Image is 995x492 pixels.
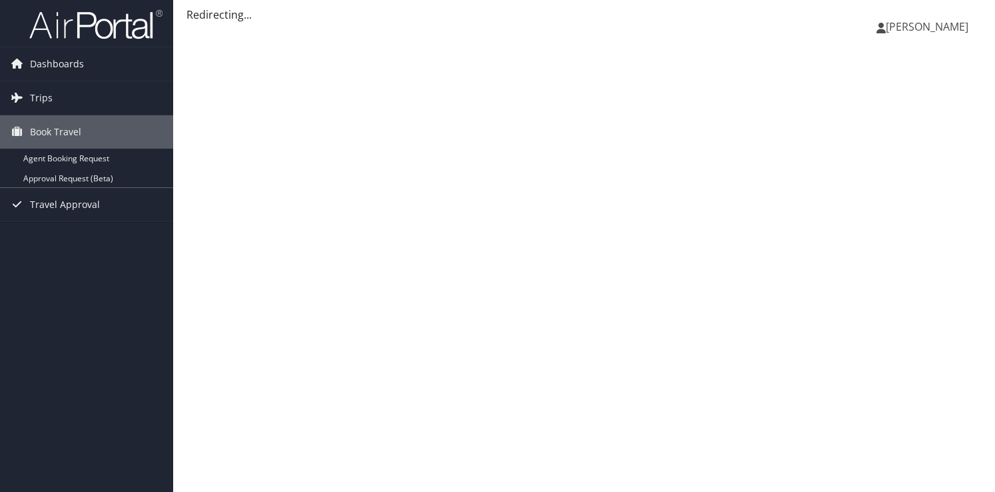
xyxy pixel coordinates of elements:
span: [PERSON_NAME] [886,19,968,34]
span: Trips [30,81,53,115]
span: Book Travel [30,115,81,149]
a: [PERSON_NAME] [876,7,982,47]
span: Dashboards [30,47,84,81]
img: airportal-logo.png [29,9,163,40]
div: Redirecting... [186,7,982,23]
span: Travel Approval [30,188,100,221]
